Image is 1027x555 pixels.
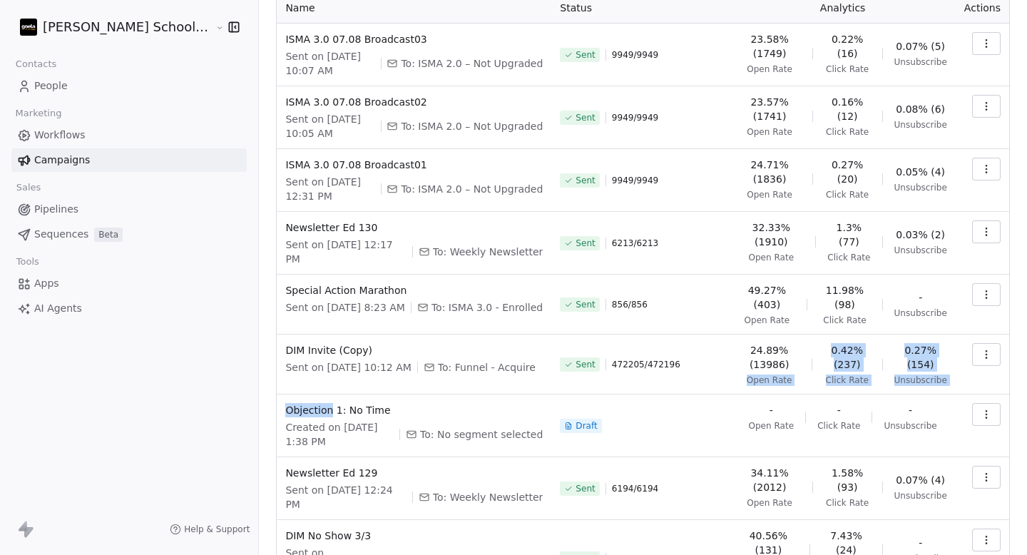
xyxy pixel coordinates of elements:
[438,360,536,375] span: To: Funnel - Acquire
[894,307,947,319] span: Unsubscribe
[770,403,773,417] span: -
[749,420,794,432] span: Open Rate
[576,112,595,123] span: Sent
[738,32,800,61] span: 23.58% (1749)
[738,466,800,494] span: 34.11% (2012)
[43,18,212,36] span: [PERSON_NAME] School of Finance LLP
[747,189,792,200] span: Open Rate
[896,165,945,179] span: 0.05% (4)
[909,403,912,417] span: -
[896,102,945,116] span: 0.08% (6)
[612,483,658,494] span: 6194 / 6194
[285,95,543,109] span: ISMA 3.0 07.08 Broadcast02
[285,283,543,297] span: Special Action Marathon
[747,375,792,386] span: Open Rate
[819,283,871,312] span: 11.98% (98)
[612,49,658,61] span: 9949 / 9949
[738,95,800,123] span: 23.57% (1741)
[612,112,658,123] span: 9949 / 9949
[11,148,247,172] a: Campaigns
[285,220,543,235] span: Newsletter Ed 130
[824,32,871,61] span: 0.22% (16)
[401,119,543,133] span: To: ISMA 2.0 – Not Upgraded
[894,245,947,256] span: Unsubscribe
[433,490,543,504] span: To: Weekly Newsletter
[738,220,804,249] span: 32.33% (1910)
[10,251,45,273] span: Tools
[285,466,543,480] span: Newsletter Ed 129
[34,227,88,242] span: Sequences
[9,54,63,75] span: Contacts
[34,276,59,291] span: Apps
[285,529,543,543] span: DIM No Show 3/3
[34,78,68,93] span: People
[612,299,648,310] span: 856 / 856
[11,198,247,221] a: Pipelines
[824,158,871,186] span: 0.27% (20)
[285,403,543,417] span: Objection 1: No Time
[745,315,790,326] span: Open Rate
[285,343,543,357] span: DIM Invite (Copy)
[894,490,947,501] span: Unsubscribe
[576,420,597,432] span: Draft
[919,290,922,305] span: -
[826,63,869,75] span: Click Rate
[9,103,68,124] span: Marketing
[576,49,595,61] span: Sent
[826,497,869,509] span: Click Rate
[20,19,37,36] img: Zeeshan%20Neck%20Print%20Dark.png
[184,524,250,535] span: Help & Support
[824,343,871,372] span: 0.42% (237)
[748,252,794,263] span: Open Rate
[11,123,247,147] a: Workflows
[170,524,250,535] a: Help & Support
[894,119,947,131] span: Unsubscribe
[11,272,247,295] a: Apps
[894,343,947,372] span: 0.27% (154)
[285,360,411,375] span: Sent on [DATE] 10:12 AM
[285,49,374,78] span: Sent on [DATE] 10:07 AM
[34,153,90,168] span: Campaigns
[612,359,680,370] span: 472205 / 472196
[576,238,595,249] span: Sent
[823,315,866,326] span: Click Rate
[285,158,543,172] span: ISMA 3.0 07.08 Broadcast01
[11,223,247,246] a: SequencesBeta
[894,182,947,193] span: Unsubscribe
[401,56,543,71] span: To: ISMA 2.0 – Not Upgraded
[817,420,860,432] span: Click Rate
[612,238,658,249] span: 6213 / 6213
[738,343,800,372] span: 24.89% (13986)
[34,202,78,217] span: Pipelines
[826,126,869,138] span: Click Rate
[747,497,792,509] span: Open Rate
[17,15,205,39] button: [PERSON_NAME] School of Finance LLP
[837,403,841,417] span: -
[896,39,945,54] span: 0.07% (5)
[10,177,47,198] span: Sales
[919,536,922,550] span: -
[612,175,658,186] span: 9949 / 9949
[34,128,86,143] span: Workflows
[285,32,543,46] span: ISMA 3.0 07.08 Broadcast03
[896,473,945,487] span: 0.07% (4)
[576,359,595,370] span: Sent
[576,483,595,494] span: Sent
[285,238,406,266] span: Sent on [DATE] 12:17 PM
[896,228,945,242] span: 0.03% (2)
[826,375,869,386] span: Click Rate
[824,466,871,494] span: 1.58% (93)
[285,175,374,203] span: Sent on [DATE] 12:31 PM
[285,112,374,141] span: Sent on [DATE] 10:05 AM
[94,228,123,242] span: Beta
[827,252,870,263] span: Click Rate
[576,175,595,186] span: Sent
[826,189,869,200] span: Click Rate
[576,299,595,310] span: Sent
[894,375,947,386] span: Unsubscribe
[285,300,405,315] span: Sent on [DATE] 8:23 AM
[747,126,792,138] span: Open Rate
[747,63,792,75] span: Open Rate
[738,158,800,186] span: 24.71% (1836)
[285,420,394,449] span: Created on [DATE] 1:38 PM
